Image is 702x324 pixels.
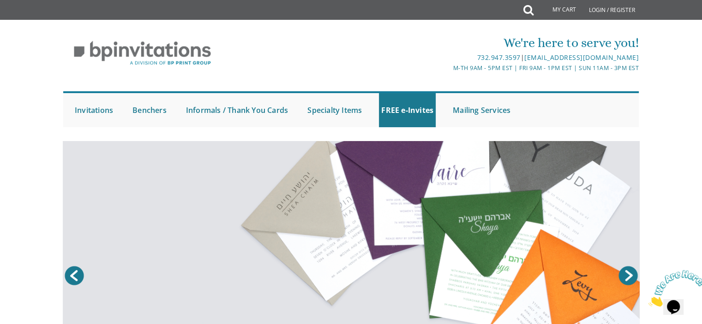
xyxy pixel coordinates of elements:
iframe: chat widget [645,266,702,310]
a: Next [617,264,640,287]
a: Benchers [130,93,169,127]
img: BP Invitation Loft [63,34,222,72]
a: Mailing Services [450,93,513,127]
a: [EMAIL_ADDRESS][DOMAIN_NAME] [524,53,639,62]
a: FREE e-Invites [379,93,436,127]
img: Chat attention grabber [4,4,61,40]
a: 732.947.3597 [477,53,520,62]
div: | [256,52,639,63]
div: M-Th 9am - 5pm EST | Fri 9am - 1pm EST | Sun 11am - 3pm EST [256,63,639,73]
a: Specialty Items [305,93,364,127]
a: Informals / Thank You Cards [184,93,290,127]
a: Prev [63,264,86,287]
a: Invitations [72,93,115,127]
div: We're here to serve you! [256,34,639,52]
a: My Cart [533,1,582,19]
